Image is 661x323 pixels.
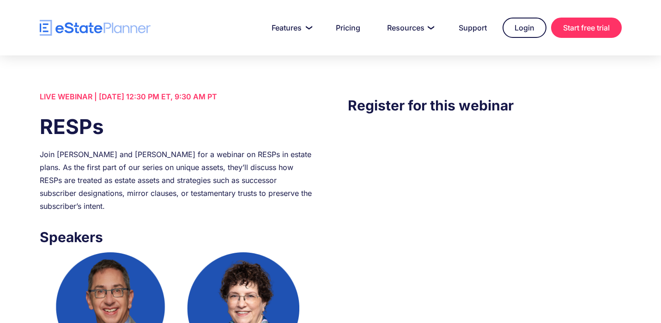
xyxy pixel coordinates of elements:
a: Resources [376,18,443,37]
a: home [40,20,151,36]
h3: Register for this webinar [348,95,621,116]
div: LIVE WEBINAR | [DATE] 12:30 PM ET, 9:30 AM PT [40,90,313,103]
a: Pricing [325,18,371,37]
h1: RESPs [40,112,313,141]
a: Login [503,18,546,38]
iframe: Form 0 [348,134,621,292]
div: Join [PERSON_NAME] and [PERSON_NAME] for a webinar on RESPs in estate plans. As the first part of... [40,148,313,213]
a: Support [448,18,498,37]
a: Start free trial [551,18,622,38]
h3: Speakers [40,226,313,248]
a: Features [261,18,320,37]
